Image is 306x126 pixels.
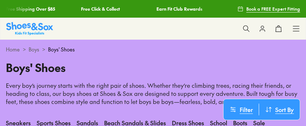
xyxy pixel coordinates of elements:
img: SNS_Logo_Responsive.svg [6,22,53,35]
a: Shoes & Sox [6,22,53,35]
a: Home [6,46,20,53]
span: Book a FREE Expert Fitting [246,6,300,12]
span: Sort By [275,105,294,114]
p: Every boy’s journey starts with the right pair of shoes. Whether they’re climbing trees, racing t... [6,82,300,106]
span: Boys' Shoes [48,46,75,53]
button: Sort By [259,104,300,115]
button: Filter [224,104,259,115]
h1: Boys' Shoes [6,59,300,76]
a: Boys [29,46,39,53]
a: Book a FREE Expert Fitting [237,2,300,15]
div: > > [6,46,300,53]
